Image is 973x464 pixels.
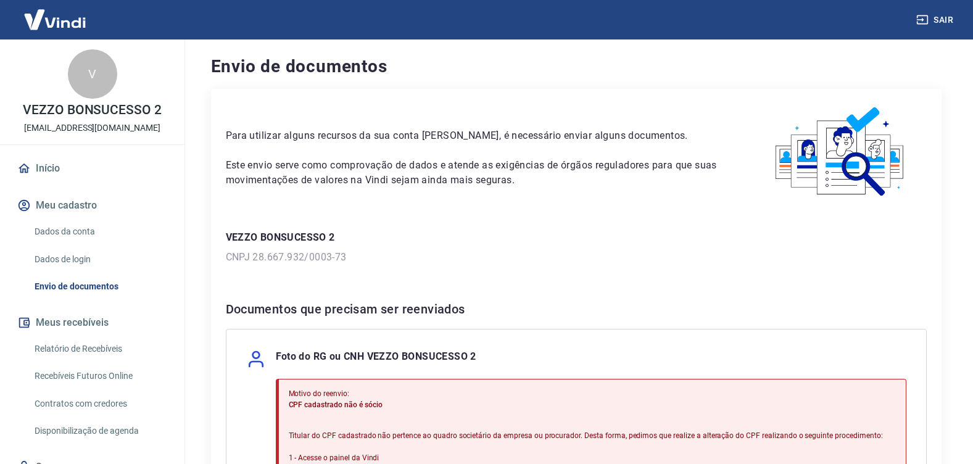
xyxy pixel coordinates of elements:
img: waiting_documents.41d9841a9773e5fdf392cede4d13b617.svg [755,104,927,201]
p: [EMAIL_ADDRESS][DOMAIN_NAME] [24,122,160,135]
div: V [68,49,117,99]
h4: Envio de documentos [211,54,942,79]
a: Envio de documentos [30,274,170,299]
p: VEZZO BONSUCESSO 2 [226,230,927,245]
p: Foto do RG ou CNH VEZZO BONSUCESSO 2 [276,349,476,369]
span: CPF cadastrado não é sócio [289,400,383,409]
button: Sair [914,9,958,31]
img: user.af206f65c40a7206969b71a29f56cfb7.svg [246,349,266,369]
p: Motivo do reenvio: [289,388,883,399]
a: Início [15,155,170,182]
img: Vindi [15,1,95,38]
p: Para utilizar alguns recursos da sua conta [PERSON_NAME], é necessário enviar alguns documentos. [226,128,725,143]
a: Contratos com credores [30,391,170,416]
a: Disponibilização de agenda [30,418,170,444]
p: Este envio serve como comprovação de dados e atende as exigências de órgãos reguladores para que ... [226,158,725,188]
a: Dados da conta [30,219,170,244]
button: Meu cadastro [15,192,170,219]
button: Meus recebíveis [15,309,170,336]
a: Recebíveis Futuros Online [30,363,170,389]
a: Dados de login [30,247,170,272]
p: VEZZO BONSUCESSO 2 [23,104,162,117]
a: Relatório de Recebíveis [30,336,170,362]
h6: Documentos que precisam ser reenviados [226,299,927,319]
p: CNPJ 28.667.932/0003-73 [226,250,927,265]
